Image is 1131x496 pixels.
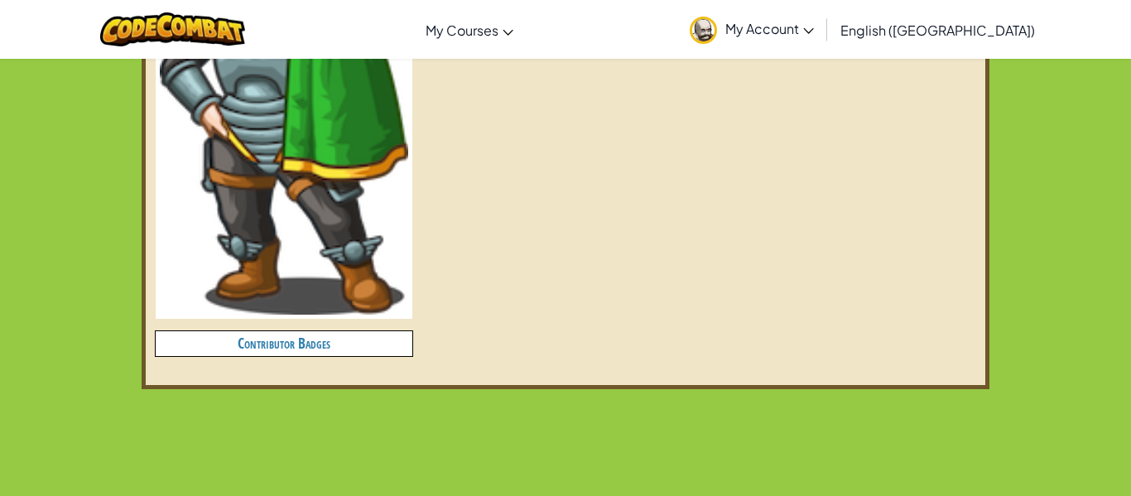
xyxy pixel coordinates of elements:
a: My Courses [417,7,522,52]
img: CodeCombat logo [100,12,245,46]
img: avatar [690,17,717,44]
h4: Contributor Badges [156,331,412,355]
a: English ([GEOGRAPHIC_DATA]) [832,7,1043,52]
span: My Account [725,20,814,37]
a: My Account [681,3,822,55]
span: My Courses [426,22,498,39]
span: English ([GEOGRAPHIC_DATA]) [840,22,1035,39]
